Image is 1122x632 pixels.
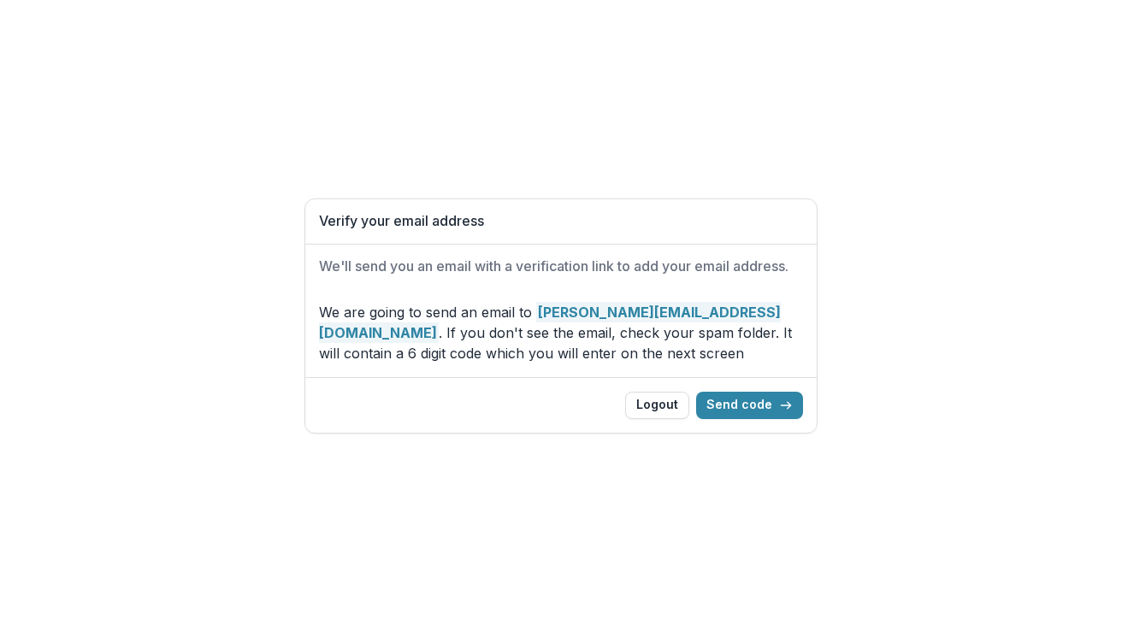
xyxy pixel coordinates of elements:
strong: [PERSON_NAME][EMAIL_ADDRESS][DOMAIN_NAME] [319,302,781,343]
h2: We'll send you an email with a verification link to add your email address. [319,258,803,275]
p: We are going to send an email to . If you don't see the email, check your spam folder. It will co... [319,302,803,363]
h1: Verify your email address [319,213,803,229]
button: Logout [625,392,689,419]
button: Send code [696,392,803,419]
